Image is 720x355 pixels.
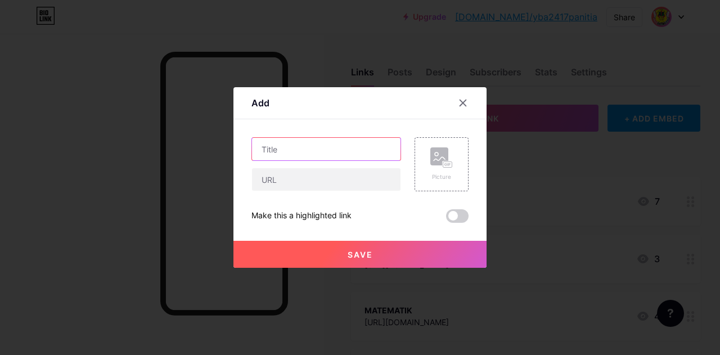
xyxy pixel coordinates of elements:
[430,173,453,181] div: Picture
[251,96,269,110] div: Add
[251,209,352,223] div: Make this a highlighted link
[348,250,373,259] span: Save
[252,168,400,191] input: URL
[233,241,487,268] button: Save
[252,138,400,160] input: Title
